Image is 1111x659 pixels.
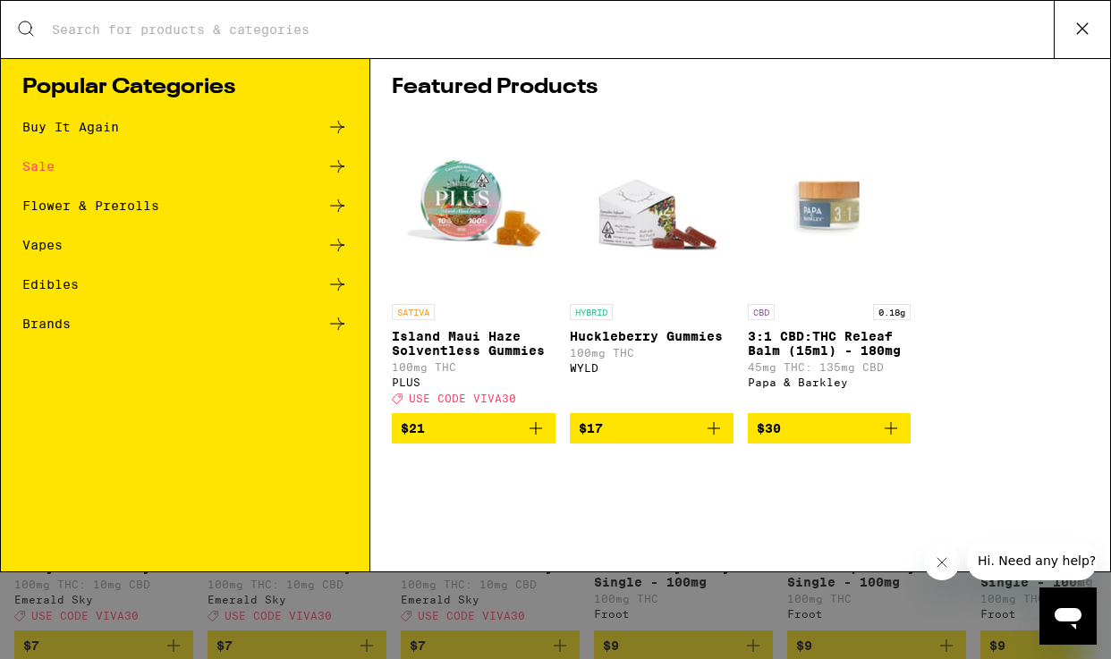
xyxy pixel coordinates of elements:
[392,361,555,373] p: 100mg THC
[392,116,555,413] a: Open page for Island Maui Haze Solventless Gummies from PLUS
[579,421,603,435] span: $17
[748,116,912,413] a: Open page for 3:1 CBD:THC Releaf Balm (15ml) - 180mg from Papa & Barkley
[392,77,1089,98] h1: Featured Products
[22,234,348,256] a: Vapes
[22,274,348,295] a: Edibles
[392,304,435,320] p: SATIVA
[392,329,555,358] p: Island Maui Haze Solventless Gummies
[22,156,348,177] a: Sale
[1039,587,1097,645] iframe: Button to launch messaging window
[570,329,734,343] p: Huckleberry Gummies
[748,376,912,388] div: Papa & Barkley
[401,421,425,435] span: $21
[22,278,79,291] div: Edibles
[757,421,781,435] span: $30
[873,304,911,320] p: 0.18g
[22,77,348,98] h1: Popular Categories
[51,21,1054,38] input: Search for products & categories
[570,362,734,374] div: WYLD
[748,413,912,444] button: Add to bag
[22,116,348,138] a: Buy It Again
[570,116,734,413] a: Open page for Huckleberry Gummies from WYLD
[748,304,775,320] p: CBD
[22,199,159,212] div: Flower & Prerolls
[748,116,912,295] img: Papa & Barkley - 3:1 CBD:THC Releaf Balm (15ml) - 180mg
[570,116,734,295] img: WYLD - Huckleberry Gummies
[570,304,613,320] p: HYBRID
[924,545,960,580] iframe: Close message
[22,121,119,133] div: Buy It Again
[570,413,734,444] button: Add to bag
[748,361,912,373] p: 45mg THC: 135mg CBD
[22,195,348,216] a: Flower & Prerolls
[392,376,555,388] div: PLUS
[570,347,734,359] p: 100mg THC
[22,313,348,334] a: Brands
[748,329,912,358] p: 3:1 CBD:THC Releaf Balm (15ml) - 180mg
[22,160,55,173] div: Sale
[967,541,1097,580] iframe: Message from company
[392,116,555,295] img: PLUS - Island Maui Haze Solventless Gummies
[409,393,516,404] span: USE CODE VIVA30
[392,413,555,444] button: Add to bag
[22,317,71,330] div: Brands
[22,239,63,251] div: Vapes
